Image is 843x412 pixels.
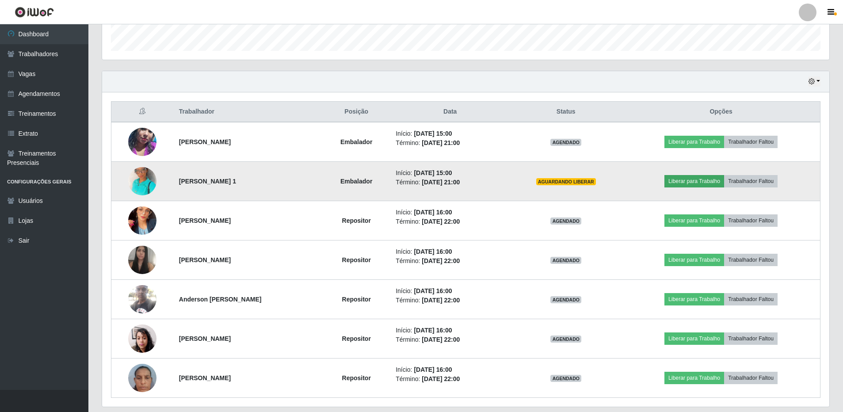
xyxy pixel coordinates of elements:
[724,214,778,227] button: Trabalhador Faltou
[128,195,156,246] img: 1755793919031.jpeg
[414,366,452,373] time: [DATE] 16:00
[536,178,596,185] span: AGUARDANDO LIBERAR
[664,136,724,148] button: Liberar para Trabalho
[179,374,231,381] strong: [PERSON_NAME]
[422,375,460,382] time: [DATE] 22:00
[128,117,156,167] img: 1756731300659.jpeg
[550,336,581,343] span: AGENDADO
[396,129,504,138] li: Início:
[342,296,371,303] strong: Repositor
[724,136,778,148] button: Trabalhador Faltou
[396,335,504,344] li: Término:
[396,365,504,374] li: Início:
[342,335,371,342] strong: Repositor
[396,374,504,384] li: Término:
[550,217,581,225] span: AGENDADO
[422,218,460,225] time: [DATE] 22:00
[128,156,156,206] img: 1758382389452.jpeg
[179,335,231,342] strong: [PERSON_NAME]
[396,286,504,296] li: Início:
[664,214,724,227] button: Liberar para Trabalho
[128,359,156,397] img: 1758148407171.jpeg
[414,130,452,137] time: [DATE] 15:00
[664,293,724,305] button: Liberar para Trabalho
[724,332,778,345] button: Trabalhador Faltou
[396,247,504,256] li: Início:
[550,375,581,382] span: AGENDADO
[342,217,371,224] strong: Repositor
[664,332,724,345] button: Liberar para Trabalho
[179,256,231,263] strong: [PERSON_NAME]
[340,178,372,185] strong: Embalador
[550,139,581,146] span: AGENDADO
[664,175,724,187] button: Liberar para Trabalho
[396,326,504,335] li: Início:
[724,372,778,384] button: Trabalhador Faltou
[179,138,231,145] strong: [PERSON_NAME]
[510,102,622,122] th: Status
[396,217,504,226] li: Término:
[414,209,452,216] time: [DATE] 16:00
[128,320,156,357] img: 1757880364247.jpeg
[342,256,371,263] strong: Repositor
[128,242,156,278] img: 1755735163345.jpeg
[414,287,452,294] time: [DATE] 16:00
[550,257,581,264] span: AGENDADO
[422,336,460,343] time: [DATE] 22:00
[664,254,724,266] button: Liberar para Trabalho
[724,254,778,266] button: Trabalhador Faltou
[664,372,724,384] button: Liberar para Trabalho
[414,327,452,334] time: [DATE] 16:00
[179,296,262,303] strong: Anderson [PERSON_NAME]
[174,102,322,122] th: Trabalhador
[550,296,581,303] span: AGENDADO
[322,102,390,122] th: Posição
[396,256,504,266] li: Término:
[422,297,460,304] time: [DATE] 22:00
[396,168,504,178] li: Início:
[724,175,778,187] button: Trabalhador Faltou
[128,280,156,318] img: 1756170415861.jpeg
[15,7,54,18] img: CoreUI Logo
[724,293,778,305] button: Trabalhador Faltou
[622,102,820,122] th: Opções
[179,178,236,185] strong: [PERSON_NAME] 1
[414,169,452,176] time: [DATE] 15:00
[396,296,504,305] li: Término:
[390,102,510,122] th: Data
[340,138,372,145] strong: Embalador
[179,217,231,224] strong: [PERSON_NAME]
[396,178,504,187] li: Término:
[414,248,452,255] time: [DATE] 16:00
[342,374,371,381] strong: Repositor
[396,138,504,148] li: Término:
[396,208,504,217] li: Início:
[422,179,460,186] time: [DATE] 21:00
[422,257,460,264] time: [DATE] 22:00
[422,139,460,146] time: [DATE] 21:00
